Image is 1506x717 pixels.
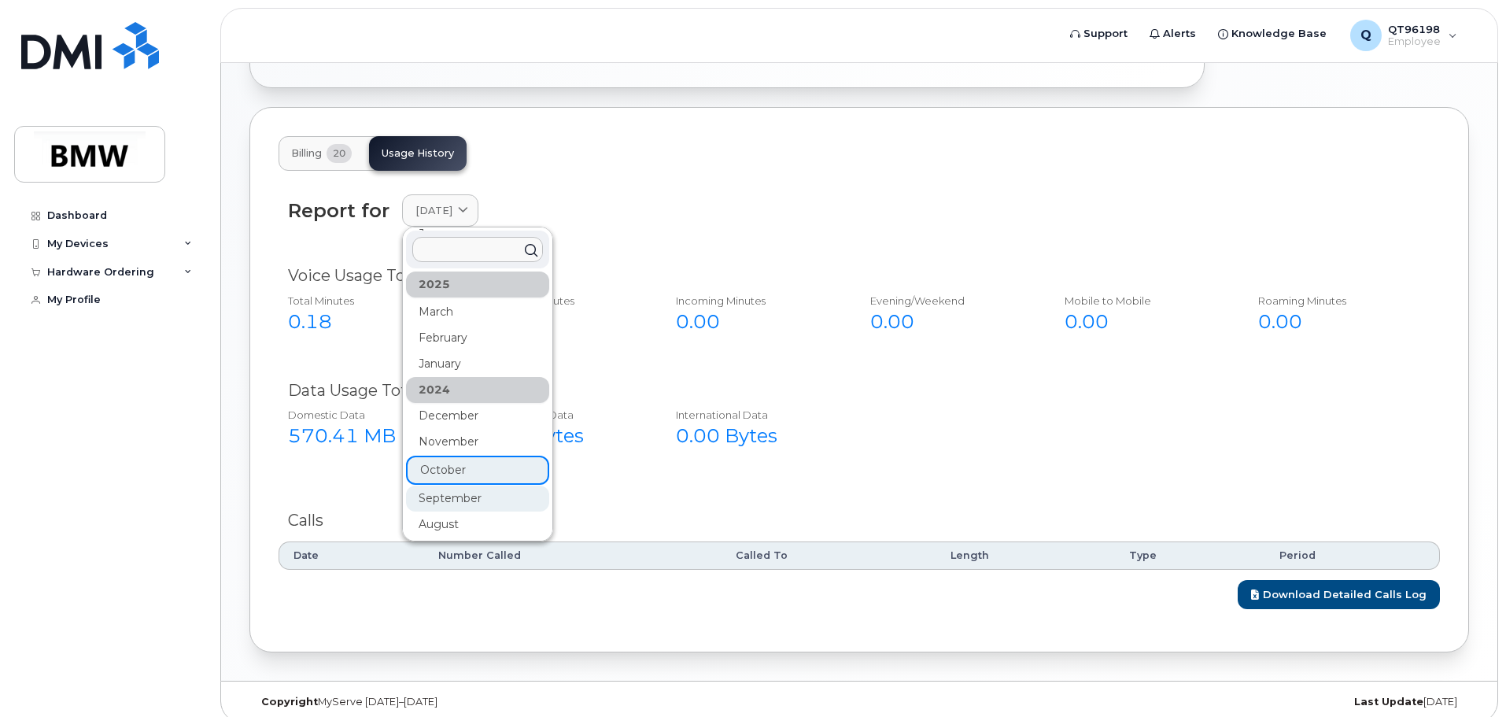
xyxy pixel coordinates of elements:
[1065,294,1224,309] div: Mobile to Mobile
[676,408,836,423] div: International Data
[1354,696,1423,708] strong: Last Update
[406,377,549,403] div: 2024
[1360,26,1371,45] span: Q
[482,309,642,335] div: 0.00
[1265,541,1440,570] th: Period
[406,403,549,429] div: December
[288,408,448,423] div: Domestic Data
[1065,309,1224,335] div: 0.00
[1062,696,1469,708] div: [DATE]
[288,264,1430,287] div: Voice Usage Total $0.00
[482,294,642,309] div: Outgoing minutes
[327,144,352,163] span: 20
[406,299,549,325] div: March
[482,408,642,423] div: NA Roaming Data
[279,541,424,570] th: Date
[406,486,549,512] div: September
[1238,580,1440,609] a: Download Detailed Calls Log
[288,379,1430,402] div: Data Usage Total $0.00
[288,200,389,221] div: Report for
[1083,26,1128,42] span: Support
[406,221,549,247] div: June
[870,309,1030,335] div: 0.00
[406,351,549,377] div: January
[291,147,322,160] span: Billing
[415,203,452,218] span: [DATE]
[936,541,1116,570] th: Length
[1388,35,1441,48] span: Employee
[1339,20,1468,51] div: QT96198
[406,272,549,298] div: 2025
[406,325,549,351] div: February
[288,309,448,335] div: 0.18
[676,423,836,449] div: 0.00 Bytes
[249,696,656,708] div: MyServe [DATE]–[DATE]
[1258,309,1418,335] div: 0.00
[1059,18,1139,50] a: Support
[424,541,722,570] th: Number Called
[288,509,1430,532] div: Calls
[1388,23,1441,35] span: QT96198
[676,309,836,335] div: 0.00
[406,512,549,538] div: August
[870,294,1030,309] div: Evening/Weekend
[1231,26,1327,42] span: Knowledge Base
[1438,649,1494,705] iframe: Messenger Launcher
[1139,18,1207,50] a: Alerts
[1258,294,1418,309] div: Roaming Minutes
[1115,541,1264,570] th: Type
[406,538,549,564] div: July
[288,294,448,309] div: Total Minutes
[288,423,448,449] div: 570.41 MB
[1163,26,1196,42] span: Alerts
[406,429,549,455] div: November
[722,541,936,570] th: Called To
[1207,18,1338,50] a: Knowledge Base
[482,423,642,449] div: 0.00 Bytes
[261,696,318,708] strong: Copyright
[402,194,478,227] a: [DATE]
[676,294,836,309] div: Incoming Minutes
